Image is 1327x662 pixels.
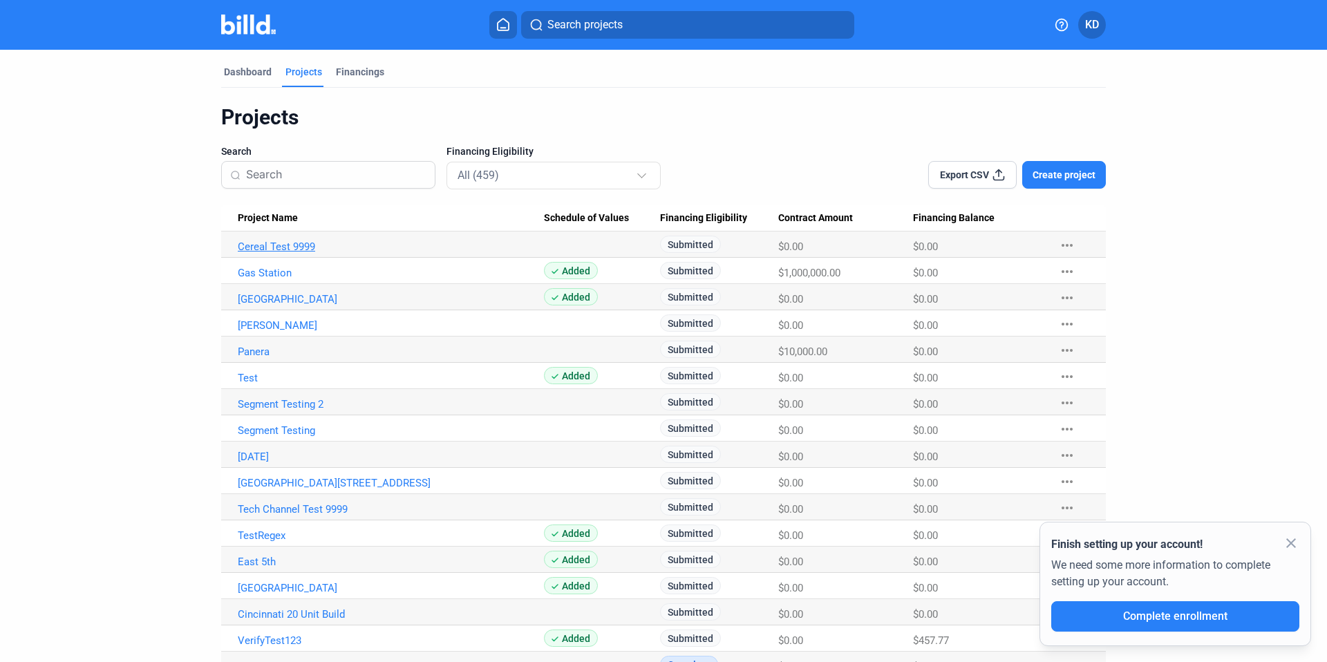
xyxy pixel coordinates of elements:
[544,551,598,568] span: Added
[1123,609,1227,623] span: Complete enrollment
[913,529,938,542] span: $0.00
[660,212,778,225] div: Financing Eligibility
[913,477,938,489] span: $0.00
[238,319,544,332] a: [PERSON_NAME]
[1078,11,1106,39] button: KD
[778,293,803,305] span: $0.00
[238,634,544,647] a: VerifyTest123
[778,319,803,332] span: $0.00
[928,161,1017,189] button: Export CSV
[238,372,544,384] a: Test
[1022,161,1106,189] button: Create project
[913,267,938,279] span: $0.00
[660,341,721,358] span: Submitted
[660,212,747,225] span: Financing Eligibility
[913,319,938,332] span: $0.00
[940,168,989,182] span: Export CSV
[660,551,721,568] span: Submitted
[913,212,1045,225] div: Financing Balance
[446,144,534,158] span: Financing Eligibility
[238,424,544,437] a: Segment Testing
[1059,263,1075,280] mat-icon: more_horiz
[544,288,598,305] span: Added
[660,288,721,305] span: Submitted
[778,503,803,516] span: $0.00
[547,17,623,33] span: Search projects
[660,236,721,253] span: Submitted
[238,212,544,225] div: Project Name
[1059,342,1075,359] mat-icon: more_horiz
[660,314,721,332] span: Submitted
[1059,473,1075,490] mat-icon: more_horiz
[660,524,721,542] span: Submitted
[778,372,803,384] span: $0.00
[238,267,544,279] a: Gas Station
[336,65,384,79] div: Financings
[778,212,913,225] div: Contract Amount
[913,398,938,410] span: $0.00
[1059,395,1075,411] mat-icon: more_horiz
[778,398,803,410] span: $0.00
[224,65,272,79] div: Dashboard
[1283,535,1299,551] mat-icon: close
[221,15,276,35] img: Billd Company Logo
[238,503,544,516] a: Tech Channel Test 9999
[778,556,803,568] span: $0.00
[913,634,949,647] span: $457.77
[913,372,938,384] span: $0.00
[778,608,803,621] span: $0.00
[238,240,544,253] a: Cereal Test 9999
[913,424,938,437] span: $0.00
[544,367,598,384] span: Added
[778,267,840,279] span: $1,000,000.00
[660,472,721,489] span: Submitted
[1059,290,1075,306] mat-icon: more_horiz
[660,577,721,594] span: Submitted
[660,393,721,410] span: Submitted
[913,556,938,568] span: $0.00
[1059,421,1075,437] mat-icon: more_horiz
[544,524,598,542] span: Added
[1059,447,1075,464] mat-icon: more_horiz
[238,212,298,225] span: Project Name
[1051,601,1299,632] button: Complete enrollment
[778,582,803,594] span: $0.00
[913,582,938,594] span: $0.00
[913,451,938,463] span: $0.00
[238,556,544,568] a: East 5th
[246,160,426,189] input: Search
[778,634,803,647] span: $0.00
[221,144,252,158] span: Search
[285,65,322,79] div: Projects
[660,498,721,516] span: Submitted
[1085,17,1099,33] span: KD
[1033,168,1095,182] span: Create project
[778,424,803,437] span: $0.00
[544,630,598,647] span: Added
[1059,500,1075,516] mat-icon: more_horiz
[660,603,721,621] span: Submitted
[1059,368,1075,385] mat-icon: more_horiz
[544,212,629,225] span: Schedule of Values
[913,240,938,253] span: $0.00
[778,346,827,358] span: $10,000.00
[238,293,544,305] a: [GEOGRAPHIC_DATA]
[544,262,598,279] span: Added
[778,451,803,463] span: $0.00
[660,419,721,437] span: Submitted
[778,240,803,253] span: $0.00
[660,630,721,647] span: Submitted
[1051,553,1299,601] div: We need some more information to complete setting up your account.
[544,212,661,225] div: Schedule of Values
[238,398,544,410] a: Segment Testing 2
[660,367,721,384] span: Submitted
[221,104,1106,131] div: Projects
[913,503,938,516] span: $0.00
[544,577,598,594] span: Added
[660,446,721,463] span: Submitted
[913,608,938,621] span: $0.00
[238,608,544,621] a: Cincinnati 20 Unit Build
[238,529,544,542] a: TestRegex
[778,477,803,489] span: $0.00
[238,346,544,358] a: Panera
